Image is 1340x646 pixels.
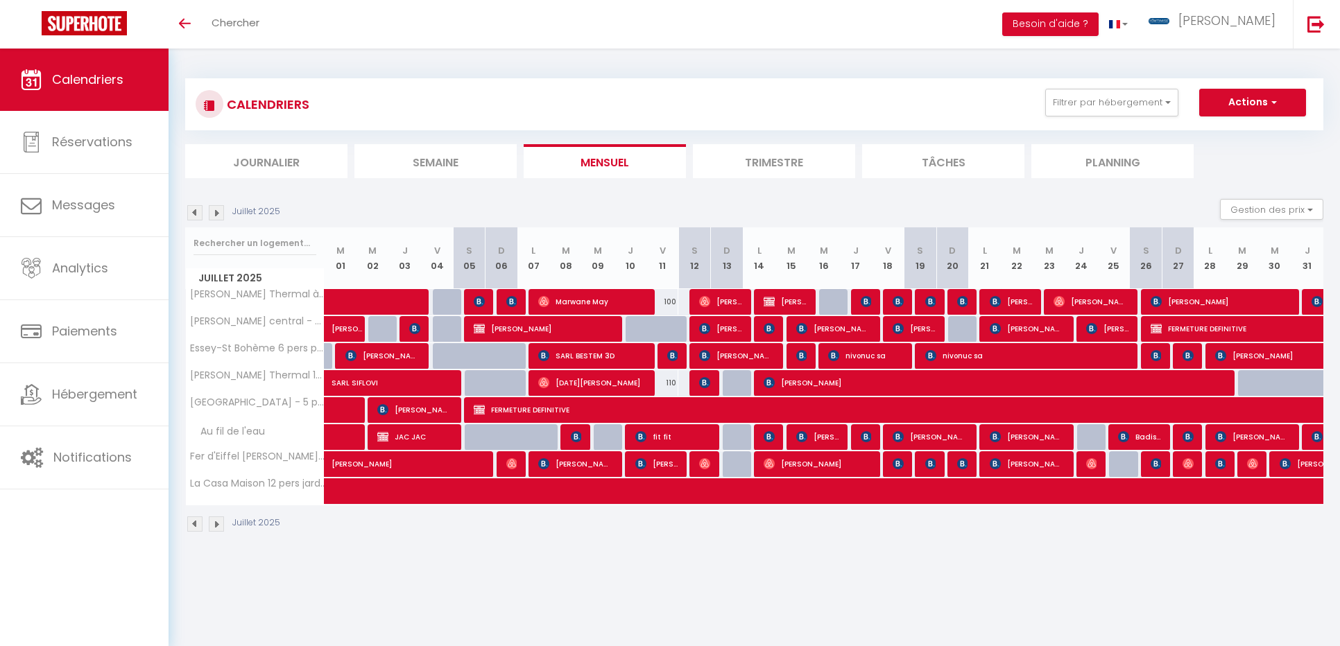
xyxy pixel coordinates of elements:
[223,89,309,120] h3: CALENDRIERS
[325,370,357,396] a: SARL SIFLOVI
[474,315,612,342] span: [PERSON_NAME]
[506,288,517,315] span: [PERSON_NAME]
[969,227,1001,289] th: 21
[1065,227,1097,289] th: 24
[862,144,1024,178] li: Tâches
[188,451,327,462] span: Fer d'Eiffel [PERSON_NAME] 6 pers
[678,227,710,289] th: 12
[52,385,137,403] span: Hébergement
[893,451,903,477] span: [PERSON_NAME] den Hoed
[1238,244,1246,257] abbr: M
[775,227,807,289] th: 15
[354,144,517,178] li: Semaine
[660,244,666,257] abbr: V
[861,424,871,450] span: [PERSON_NAME]
[840,227,872,289] th: 17
[531,244,535,257] abbr: L
[1183,451,1193,477] span: [PERSON_NAME]
[1183,424,1193,450] span: [PERSON_NAME]
[188,397,327,408] span: [GEOGRAPHIC_DATA] - 5 pers.
[925,342,1127,369] span: nivonuc sa
[357,227,388,289] th: 02
[787,244,796,257] abbr: M
[538,288,644,315] span: Marwane May
[699,288,741,315] span: [PERSON_NAME]
[957,288,968,315] span: [PERSON_NAME]
[506,451,517,477] span: Mik Kreuzen
[1305,244,1310,257] abbr: J
[1110,244,1117,257] abbr: V
[1097,227,1129,289] th: 25
[646,227,678,289] th: 11
[990,315,1064,342] span: [PERSON_NAME]
[550,227,582,289] th: 08
[646,370,678,396] div: 110
[764,315,774,342] span: [PERSON_NAME]
[635,451,678,477] span: [PERSON_NAME]
[1031,144,1194,178] li: Planning
[1151,342,1161,369] span: [PERSON_NAME]
[1215,424,1289,450] span: [PERSON_NAME]
[796,315,870,342] span: [PERSON_NAME]
[1178,12,1275,29] span: [PERSON_NAME]
[990,288,1032,315] span: [PERSON_NAME]
[486,227,517,289] th: 06
[796,342,807,369] span: [PERSON_NAME]
[421,227,453,289] th: 04
[1033,227,1065,289] th: 23
[1045,89,1178,116] button: Filtrer par hébergement
[692,244,698,257] abbr: S
[188,289,327,299] span: [PERSON_NAME] Thermal à 2 min - 8 pers- parking chez [PERSON_NAME]
[628,244,633,257] abbr: J
[807,227,839,289] th: 16
[820,244,828,257] abbr: M
[538,342,644,369] span: SARL BESTEM 3D
[1175,244,1182,257] abbr: D
[524,144,686,178] li: Mensuel
[1001,227,1033,289] th: 22
[402,244,408,257] abbr: J
[699,369,710,396] span: [PERSON_NAME]
[388,227,420,289] th: 03
[332,444,491,470] span: [PERSON_NAME]
[538,451,612,477] span: [PERSON_NAME]
[42,11,127,35] img: Super Booking
[917,244,923,257] abbr: S
[764,369,1221,396] span: [PERSON_NAME]
[232,205,280,218] p: Juillet 2025
[1151,451,1161,477] span: [PERSON_NAME]
[1199,89,1306,116] button: Actions
[990,451,1064,477] span: [PERSON_NAME]
[1143,244,1149,257] abbr: S
[893,288,903,315] span: [PERSON_NAME]
[983,244,987,257] abbr: L
[188,343,327,353] span: Essey-St Bohème 6 pers parking
[1226,227,1258,289] th: 29
[1194,227,1226,289] th: 28
[764,451,870,477] span: [PERSON_NAME]
[377,396,452,423] span: [PERSON_NAME]
[188,424,268,439] span: Au fil de l'eau
[764,288,806,315] span: [PERSON_NAME]
[699,315,741,342] span: [PERSON_NAME]
[336,244,345,257] abbr: M
[885,244,891,257] abbr: V
[52,196,115,213] span: Messages
[1215,451,1226,477] span: [PERSON_NAME]
[828,342,902,369] span: nivonuc sa
[517,227,549,289] th: 07
[345,342,420,369] span: [PERSON_NAME]
[925,288,936,315] span: [PERSON_NAME]
[693,144,855,178] li: Trimestre
[936,227,968,289] th: 20
[52,133,132,150] span: Réservations
[52,259,108,277] span: Analytics
[325,451,357,478] a: [PERSON_NAME]
[377,424,452,450] span: JAC JAC
[594,244,602,257] abbr: M
[1291,227,1323,289] th: 31
[332,363,459,389] span: SARL SIFLOVI
[498,244,505,257] abbr: D
[711,227,743,289] th: 13
[861,288,871,315] span: [PERSON_NAME]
